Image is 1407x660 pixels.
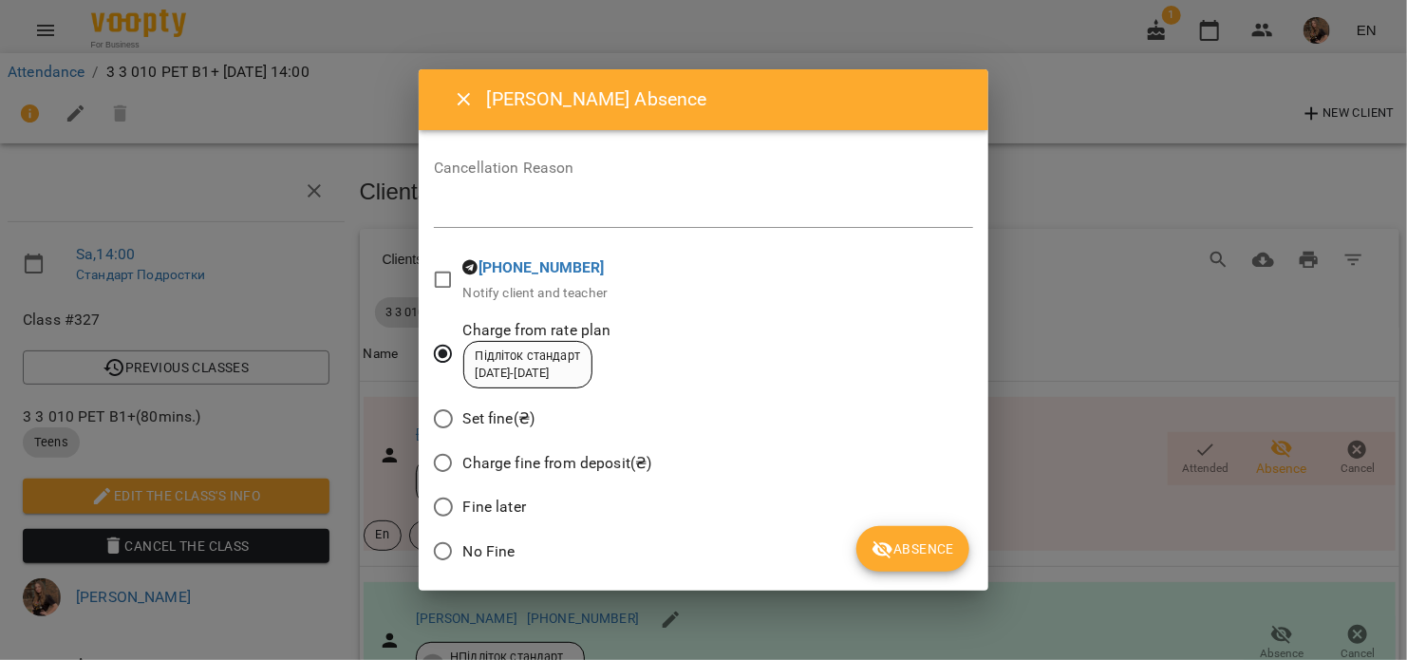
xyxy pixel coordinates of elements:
[463,407,535,430] span: Set fine(₴)
[434,160,973,176] label: Cancellation Reason
[856,526,969,572] button: Absence
[441,77,487,123] button: Close
[872,537,954,560] span: Absence
[463,496,526,519] span: Fine later
[476,348,581,383] div: Підліток стандарт [DATE] - [DATE]
[478,258,605,276] a: [PHONE_NUMBER]
[463,284,609,303] p: Notify client and teacher
[463,319,611,342] span: Charge from rate plan
[463,540,516,563] span: No Fine
[487,85,966,114] h6: [PERSON_NAME] Absence
[463,452,652,475] span: Charge fine from deposit(₴)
